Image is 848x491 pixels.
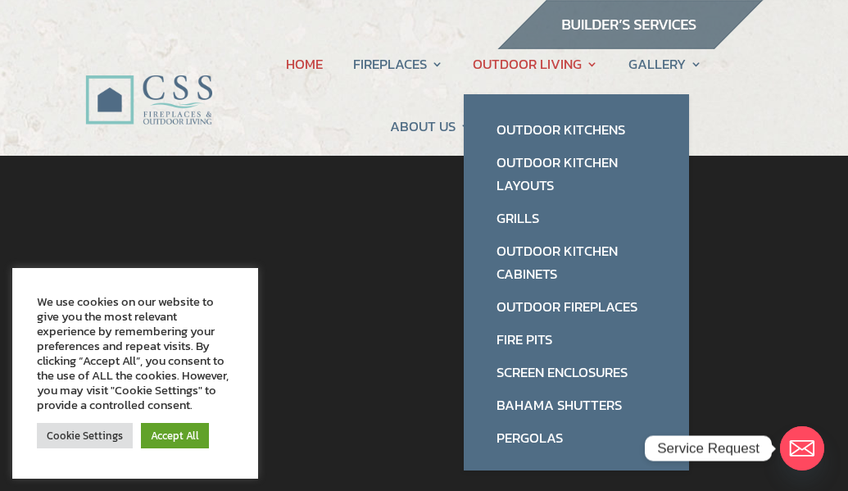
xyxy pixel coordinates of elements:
[480,202,673,234] a: Grills
[353,33,443,95] a: FIREPLACES
[85,40,212,130] img: CSS Fireplaces & Outdoor Living (Formerly Construction Solutions & Supply)- Jacksonville Ormond B...
[37,423,133,448] a: Cookie Settings
[390,95,472,157] a: ABOUT US
[480,323,673,356] a: Fire Pits
[480,146,673,202] a: Outdoor Kitchen Layouts
[480,113,673,146] a: Outdoor Kitchens
[480,389,673,421] a: Bahama Shutters
[480,234,673,290] a: Outdoor Kitchen Cabinets
[141,423,209,448] a: Accept All
[780,426,824,471] a: Email
[497,34,764,55] a: builder services construction supply
[480,290,673,323] a: Outdoor Fireplaces
[480,356,673,389] a: Screen Enclosures
[473,33,598,95] a: OUTDOOR LIVING
[37,294,234,412] div: We use cookies on our website to give you the most relevant experience by remembering your prefer...
[480,421,673,454] a: Pergolas
[286,33,323,95] a: HOME
[628,33,702,95] a: GALLERY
